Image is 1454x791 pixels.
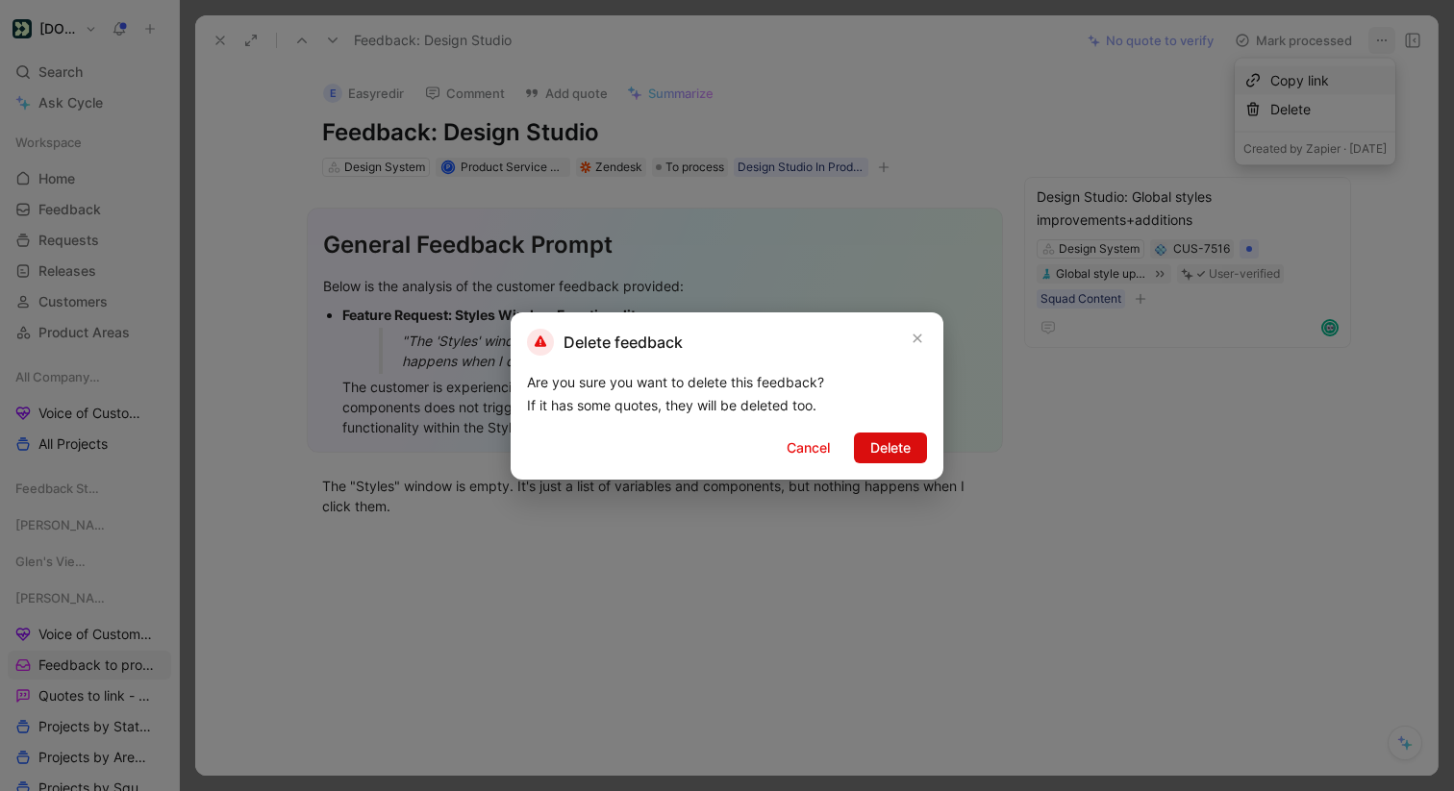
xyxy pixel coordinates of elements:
h2: Delete feedback [527,329,683,356]
span: Cancel [787,436,830,459]
div: Are you sure you want to delete this feedback? If it has some quotes, they will be deleted too. [527,371,927,417]
button: Cancel [770,433,846,463]
button: Delete [854,433,927,463]
span: Delete [870,436,911,459]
